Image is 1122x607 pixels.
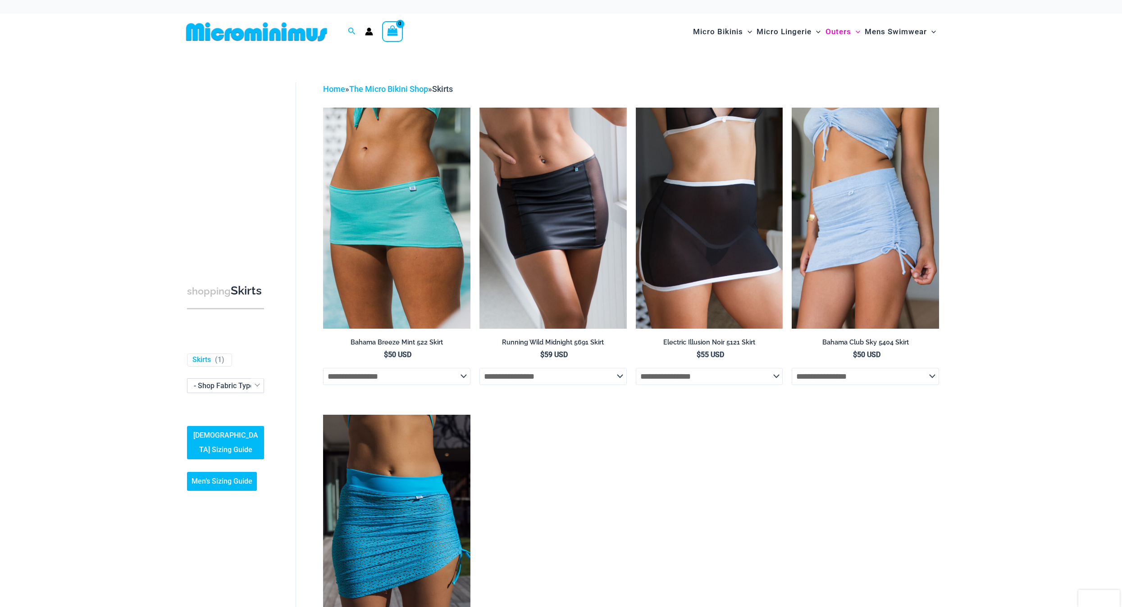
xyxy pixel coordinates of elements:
a: Bahama Club Sky 5404 Skirt [792,338,939,350]
bdi: 55 USD [697,350,724,359]
img: Electric Illusion Noir Skirt 02 [636,108,783,328]
a: The Micro Bikini Shop [349,84,428,94]
span: $ [853,350,857,359]
a: [DEMOGRAPHIC_DATA] Sizing Guide [187,426,264,459]
div: TrustedSite Certified [1078,590,1120,607]
a: Account icon link [365,27,373,36]
a: Electric Illusion Noir 5121 Skirt [636,338,783,350]
h2: Running Wild Midnight 5691 Skirt [479,338,627,347]
a: Search icon link [348,26,356,37]
span: 1 [218,355,222,364]
a: Mens SwimwearMenu ToggleMenu Toggle [862,18,938,45]
span: Micro Bikinis [693,20,743,43]
a: Bahama Breeze Mint 522 Skirt 01Bahama Breeze Mint 522 Skirt 02Bahama Breeze Mint 522 Skirt 02 [323,108,470,328]
img: Running Wild Midnight 1052 Top 5691 Skirt 06 [479,108,627,328]
span: - Shop Fabric Type [194,381,254,390]
span: Menu Toggle [743,20,752,43]
span: Menu Toggle [812,20,821,43]
a: Micro BikinisMenu ToggleMenu Toggle [691,18,754,45]
span: Skirts [432,84,453,94]
nav: Site Navigation [689,17,940,47]
span: ( ) [215,355,224,365]
span: Mens Swimwear [865,20,927,43]
bdi: 50 USD [853,350,880,359]
a: View Shopping Cart, empty [382,21,403,42]
img: Bahama Club Sky 9170 Crop Top 5404 Skirt 07 [792,108,939,328]
a: Micro LingerieMenu ToggleMenu Toggle [754,18,823,45]
h2: Electric Illusion Noir 5121 Skirt [636,338,783,347]
a: Running Wild Midnight 5691 SkirtRunning Wild Midnight 1052 Top 5691 Skirt 06Running Wild Midnight... [479,108,627,328]
span: $ [697,350,701,359]
span: - Shop Fabric Type [187,379,264,393]
a: Men’s Sizing Guide [187,472,257,491]
a: Bahama Breeze Mint 522 Skirt [323,338,470,350]
bdi: 59 USD [540,350,568,359]
span: Menu Toggle [851,20,860,43]
span: $ [540,350,544,359]
a: Running Wild Midnight 5691 Skirt [479,338,627,350]
span: Micro Lingerie [757,20,812,43]
h2: Bahama Club Sky 5404 Skirt [792,338,939,347]
span: Menu Toggle [927,20,936,43]
img: Bahama Breeze Mint 522 Skirt 01 [323,108,470,328]
span: shopping [187,285,231,297]
a: Home [323,84,345,94]
bdi: 50 USD [384,350,411,359]
h2: Bahama Breeze Mint 522 Skirt [323,338,470,347]
iframe: TrustedSite Certified [187,75,268,255]
img: MM SHOP LOGO FLAT [182,22,331,42]
h3: Skirts [187,283,264,299]
span: - Shop Fabric Type [187,378,264,393]
a: Skirts [192,355,211,365]
span: $ [384,350,388,359]
a: Electric Illusion Noir Skirt 02Electric Illusion Noir 1521 Bra 611 Micro 5121 Skirt 01Electric Il... [636,108,783,328]
a: OutersMenu ToggleMenu Toggle [823,18,862,45]
span: Outers [826,20,851,43]
span: » » [323,84,453,94]
a: Bahama Club Sky 9170 Crop Top 5404 Skirt 07Bahama Club Sky 9170 Crop Top 5404 Skirt 10Bahama Club... [792,108,939,328]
